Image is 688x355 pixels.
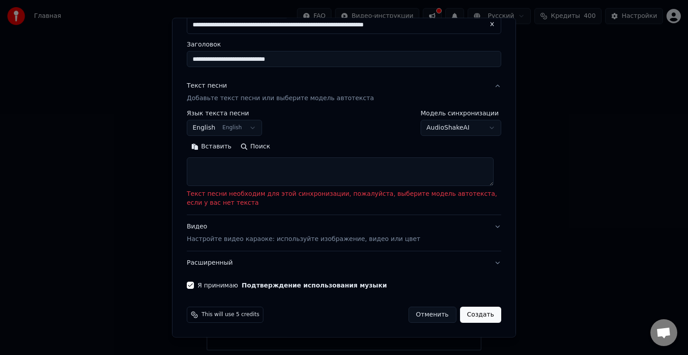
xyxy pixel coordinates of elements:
label: Я принимаю [198,282,387,288]
p: Настройте видео караоке: используйте изображение, видео или цвет [187,235,420,244]
button: Создать [460,307,501,323]
button: Я принимаю [242,282,387,288]
button: Вставить [187,139,236,154]
button: Поиск [236,139,275,154]
div: Текст песни [187,81,227,90]
div: Видео [187,222,420,244]
label: Заголовок [187,41,501,47]
button: Текст песниДобавьте текст песни или выберите модель автотекста [187,74,501,110]
label: Язык текста песни [187,110,262,116]
button: Отменить [408,307,456,323]
span: This will use 5 credits [202,311,259,318]
button: ВидеоНастройте видео караоке: используйте изображение, видео или цвет [187,215,501,251]
p: Текст песни необходим для этой синхронизации, пожалуйста, выберите модель автотекста, если у вас ... [187,190,501,207]
p: Добавьте текст песни или выберите модель автотекста [187,94,374,103]
div: Текст песниДобавьте текст песни или выберите модель автотекста [187,110,501,215]
button: Расширенный [187,251,501,275]
label: Модель синхронизации [421,110,501,116]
